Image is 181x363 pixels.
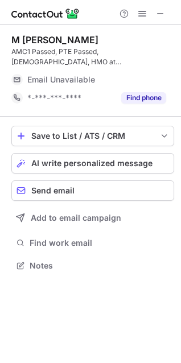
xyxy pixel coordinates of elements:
button: Add to email campaign [11,208,174,228]
span: Add to email campaign [31,213,121,222]
img: ContactOut v5.3.10 [11,7,80,20]
span: Email Unavailable [27,75,95,85]
span: Notes [30,261,170,271]
div: Save to List / ATS / CRM [31,131,154,141]
button: AI write personalized message [11,153,174,174]
span: AI write personalized message [31,159,153,168]
button: Notes [11,258,174,274]
button: Send email [11,180,174,201]
span: Send email [31,186,75,195]
div: AMC1 Passed, PTE Passed, [DEMOGRAPHIC_DATA], HMO at [GEOGRAPHIC_DATA], Looking for Non-VR GP in M... [11,47,174,67]
button: Find work email [11,235,174,251]
div: M [PERSON_NAME] [11,34,98,46]
button: Reveal Button [121,92,166,104]
span: Find work email [30,238,170,248]
button: save-profile-one-click [11,126,174,146]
